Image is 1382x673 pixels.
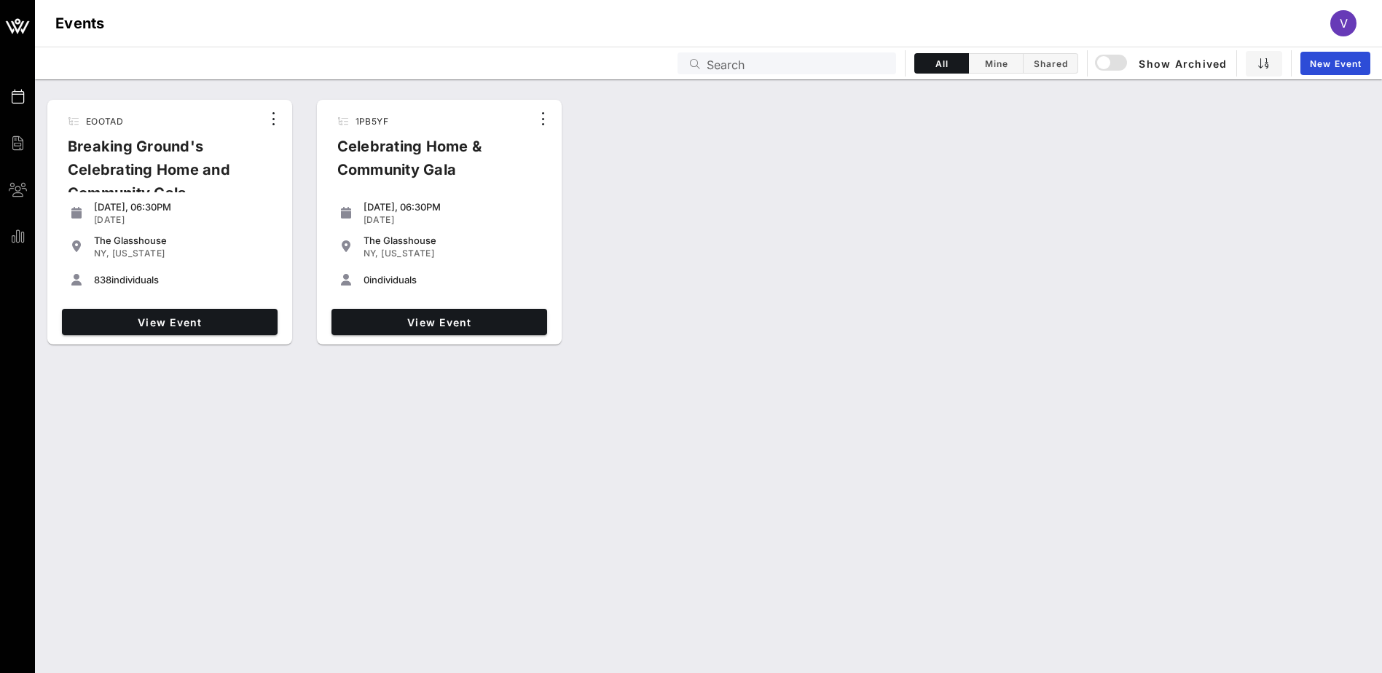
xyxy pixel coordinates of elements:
[364,248,379,259] span: NY,
[55,12,105,35] h1: Events
[94,274,111,286] span: 838
[1096,50,1228,76] button: Show Archived
[364,235,541,246] div: The Glasshouse
[331,309,547,335] a: View Event
[112,248,165,259] span: [US_STATE]
[56,135,262,216] div: Breaking Ground's Celebrating Home and Community Gala
[969,53,1024,74] button: Mine
[62,309,278,335] a: View Event
[1032,58,1069,69] span: Shared
[356,116,388,127] span: 1PB5YF
[94,274,272,286] div: individuals
[381,248,434,259] span: [US_STATE]
[326,135,531,193] div: Celebrating Home & Community Gala
[94,248,109,259] span: NY,
[86,116,123,127] span: EOOTAD
[68,316,272,328] span: View Event
[1330,10,1357,36] div: V
[1300,52,1370,75] a: New Event
[364,214,541,226] div: [DATE]
[364,274,369,286] span: 0
[364,274,541,286] div: individuals
[94,235,272,246] div: The Glasshouse
[94,214,272,226] div: [DATE]
[337,316,541,328] span: View Event
[94,201,272,213] div: [DATE], 06:30PM
[1024,53,1078,74] button: Shared
[978,58,1014,69] span: Mine
[1309,58,1362,69] span: New Event
[1340,16,1348,31] span: V
[914,53,969,74] button: All
[924,58,959,69] span: All
[364,201,541,213] div: [DATE], 06:30PM
[1097,55,1227,72] span: Show Archived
